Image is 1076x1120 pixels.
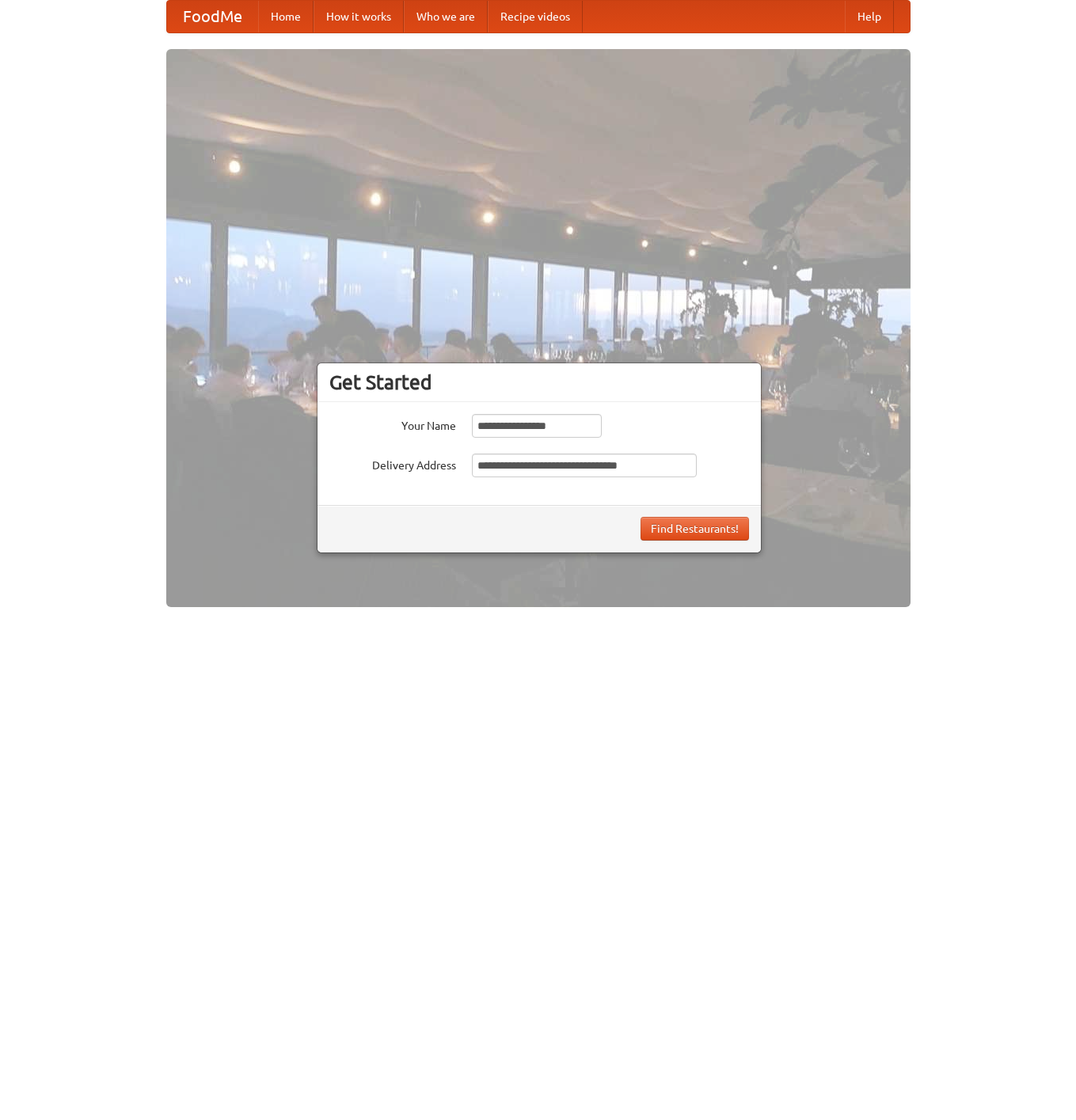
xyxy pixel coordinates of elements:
a: Who we are [404,1,488,32]
h3: Get Started [329,370,749,394]
a: Home [258,1,314,32]
button: Find Restaurants! [641,517,749,541]
a: Help [845,1,894,32]
a: How it works [314,1,404,32]
label: Delivery Address [329,454,456,473]
label: Your Name [329,414,456,434]
a: Recipe videos [488,1,583,32]
a: FoodMe [167,1,258,32]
